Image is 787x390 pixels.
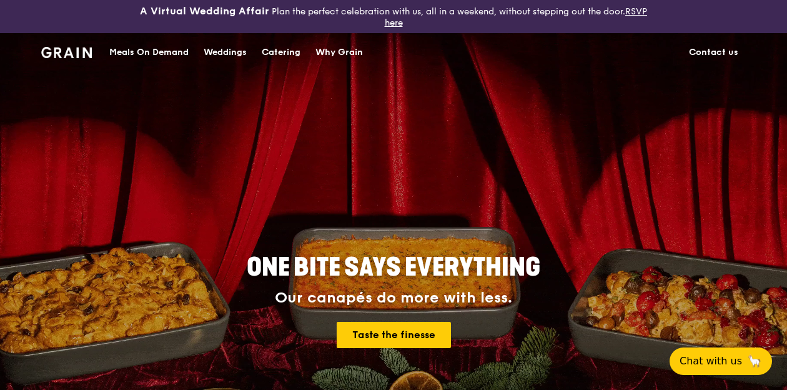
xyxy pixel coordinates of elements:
div: Our canapés do more with less. [169,289,618,307]
img: Grain [41,47,92,58]
span: ONE BITE SAYS EVERYTHING [247,252,540,282]
a: Why Grain [308,34,370,71]
div: Why Grain [315,34,363,71]
a: Catering [254,34,308,71]
a: Contact us [681,34,746,71]
button: Chat with us🦙 [670,347,772,375]
a: RSVP here [385,6,648,28]
a: Taste the finesse [337,322,451,348]
span: Chat with us [680,354,742,369]
div: Plan the perfect celebration with us, all in a weekend, without stepping out the door. [131,5,656,28]
h3: A Virtual Wedding Affair [140,5,269,17]
div: Weddings [204,34,247,71]
div: Meals On Demand [109,34,189,71]
span: 🦙 [747,354,762,369]
a: Weddings [196,34,254,71]
div: Catering [262,34,300,71]
a: GrainGrain [41,32,92,70]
